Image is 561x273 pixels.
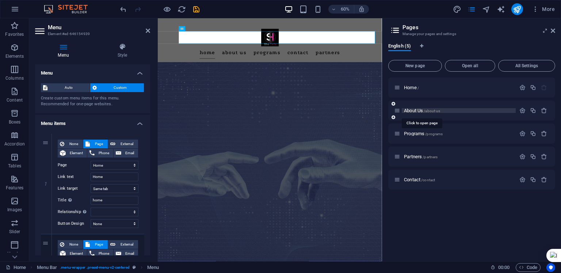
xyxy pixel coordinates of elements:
[5,75,24,81] p: Columns
[58,249,87,258] button: Element
[358,6,365,12] i: On resize automatically adjust zoom level to fit chosen device.
[417,86,419,90] span: /
[177,5,186,14] button: reload
[108,140,138,148] button: External
[37,263,159,272] nav: breadcrumb
[83,240,108,249] button: Page
[541,130,547,137] div: Remove
[68,149,85,158] span: Element
[6,185,23,191] p: Features
[92,240,106,249] span: Page
[58,161,91,170] label: Page
[519,153,526,160] div: Settings
[503,265,504,270] span: :
[541,177,547,183] div: Remove
[530,130,536,137] div: Duplicate
[421,178,435,182] span: /contact
[118,240,136,249] span: External
[388,60,442,72] button: New page
[90,83,144,92] button: Custom
[425,132,443,136] span: /programs
[519,177,526,183] div: Settings
[404,108,440,113] span: About Us
[123,149,136,158] span: Email
[58,149,87,158] button: Element
[48,24,150,31] h2: Menu
[95,43,150,58] h4: Style
[9,119,21,125] p: Boxes
[541,107,547,114] div: Remove
[87,149,113,158] button: Phone
[108,240,138,249] button: External
[58,196,91,205] label: Title
[5,53,24,59] p: Elements
[519,107,526,114] div: Settings
[60,263,130,272] span: . menu-wrapper .preset-menu-v2-centered
[519,130,526,137] div: Settings
[35,43,95,58] h4: Menu
[519,84,526,91] div: Settings
[66,140,81,148] span: None
[529,3,558,15] button: More
[530,107,536,114] div: Duplicate
[58,240,83,249] button: None
[511,3,523,15] button: publish
[402,177,516,182] div: Contact/contact
[123,249,136,258] span: Email
[541,153,547,160] div: Remove
[58,219,91,228] label: Button Design
[482,5,491,14] button: navigator
[339,5,351,14] h6: 60%
[5,31,24,37] p: Favorites
[328,5,354,14] button: 60%
[498,60,555,72] button: All Settings
[519,263,537,272] span: Code
[423,155,438,159] span: /partners
[83,140,108,148] button: Page
[402,24,555,31] h2: Pages
[541,84,547,91] div: The startpage cannot be deleted
[7,207,22,213] p: Images
[97,149,111,158] span: Phone
[497,5,505,14] button: text_generator
[402,31,541,37] h3: Manage your pages and settings
[147,263,159,272] span: Click to select. Double-click to edit
[99,83,142,92] span: Custom
[404,177,435,182] span: Click to open page
[530,153,536,160] div: Duplicate
[87,249,113,258] button: Phone
[404,154,438,159] span: Click to open page
[491,263,510,272] h6: Session time
[66,240,81,249] span: None
[530,84,536,91] div: Duplicate
[97,249,111,258] span: Phone
[501,64,552,68] span: All Settings
[388,42,411,52] span: English (5)
[532,5,555,13] span: More
[4,141,25,147] p: Accordion
[402,85,516,90] div: Home/
[192,5,201,14] i: Save (Ctrl+S)
[402,131,516,136] div: Programs/programs
[445,60,495,72] button: Open all
[453,5,461,14] i: Design (Ctrl+Alt+Y)
[50,83,88,92] span: Auto
[42,5,97,14] img: Editor Logo
[41,83,90,92] button: Auto
[192,5,201,14] button: save
[58,208,91,216] label: Relationship
[37,263,57,272] span: Click to select. Double-click to edit
[114,249,138,258] button: Email
[58,184,91,193] label: Link target
[7,97,23,103] p: Content
[392,64,439,68] span: New page
[58,172,91,181] label: Link text
[118,140,136,148] span: External
[58,140,83,148] button: None
[404,85,419,90] span: Click to open page
[498,263,510,272] span: 00 00
[516,263,541,272] button: Code
[41,95,144,107] div: Create custom menu items for this menu. Recommended for one-page websites.
[133,265,136,269] i: This element is a customizable preset
[388,43,555,57] div: Language Tabs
